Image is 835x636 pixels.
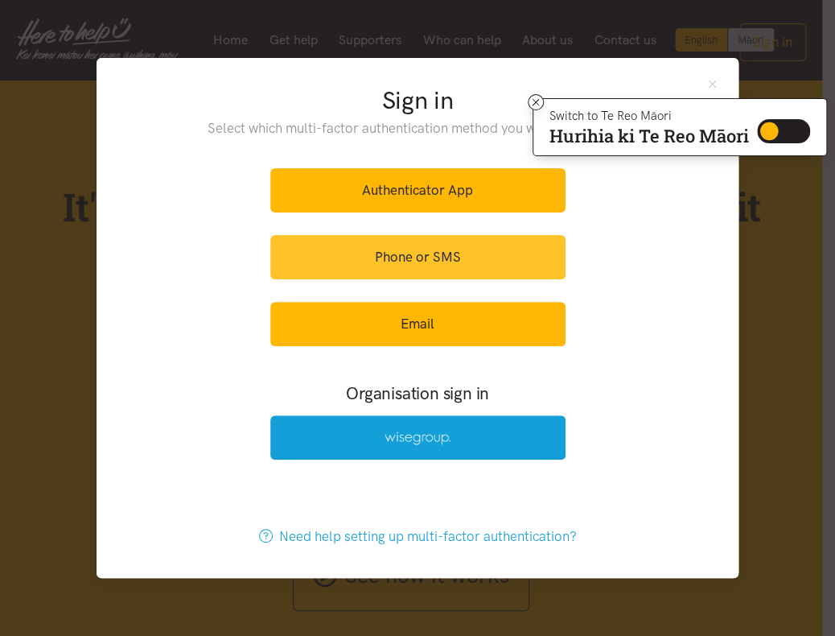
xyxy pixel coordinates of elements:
p: Hurihia ki Te Reo Māori [549,129,749,143]
h3: Organisation sign in [226,382,609,405]
p: Switch to Te Reo Māori [549,111,749,121]
a: Email [270,302,566,346]
a: Phone or SMS [270,235,566,279]
img: Wise Group [385,432,450,445]
a: Need help setting up multi-factor authentication? [242,514,594,559]
button: Close [705,77,719,91]
p: Select which multi-factor authentication method you would like to use [175,118,661,139]
h2: Sign in [175,84,661,118]
a: Authenticator App [270,168,566,213]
